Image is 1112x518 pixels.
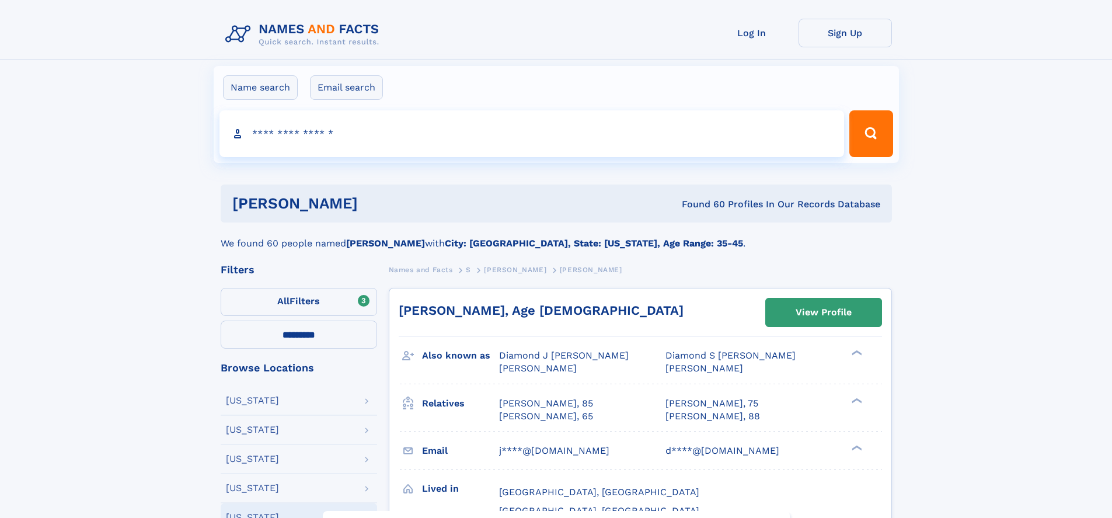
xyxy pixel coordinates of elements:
span: Diamond J [PERSON_NAME] [499,350,629,361]
div: Filters [221,265,377,275]
a: S [466,262,471,277]
a: [PERSON_NAME], 85 [499,397,593,410]
div: ❯ [849,397,863,404]
div: Browse Locations [221,363,377,373]
h1: [PERSON_NAME] [232,196,520,211]
div: ❯ [849,349,863,357]
label: Email search [310,75,383,100]
h3: Lived in [422,479,499,499]
h3: Also known as [422,346,499,366]
b: City: [GEOGRAPHIC_DATA], State: [US_STATE], Age Range: 35-45 [445,238,743,249]
span: [GEOGRAPHIC_DATA], [GEOGRAPHIC_DATA] [499,486,699,498]
span: [PERSON_NAME] [484,266,546,274]
a: View Profile [766,298,881,326]
b: [PERSON_NAME] [346,238,425,249]
div: View Profile [796,299,852,326]
a: Log In [705,19,799,47]
h3: Email [422,441,499,461]
a: [PERSON_NAME] [484,262,546,277]
a: Sign Up [799,19,892,47]
button: Search Button [849,110,893,157]
a: [PERSON_NAME], Age [DEMOGRAPHIC_DATA] [399,303,684,318]
span: [PERSON_NAME] [499,363,577,374]
div: [US_STATE] [226,396,279,405]
span: S [466,266,471,274]
a: Names and Facts [389,262,453,277]
label: Name search [223,75,298,100]
span: [GEOGRAPHIC_DATA], [GEOGRAPHIC_DATA] [499,505,699,516]
span: [PERSON_NAME] [560,266,622,274]
a: [PERSON_NAME], 88 [665,410,760,423]
div: ❯ [849,444,863,451]
h3: Relatives [422,394,499,413]
span: All [277,295,290,307]
div: We found 60 people named with . [221,223,892,251]
div: Found 60 Profiles In Our Records Database [520,198,880,211]
div: [US_STATE] [226,454,279,464]
span: Diamond S [PERSON_NAME] [665,350,796,361]
img: Logo Names and Facts [221,19,389,50]
span: [PERSON_NAME] [665,363,743,374]
div: [US_STATE] [226,484,279,493]
a: [PERSON_NAME], 65 [499,410,593,423]
label: Filters [221,288,377,316]
div: [US_STATE] [226,425,279,434]
input: search input [219,110,845,157]
a: [PERSON_NAME], 75 [665,397,758,410]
